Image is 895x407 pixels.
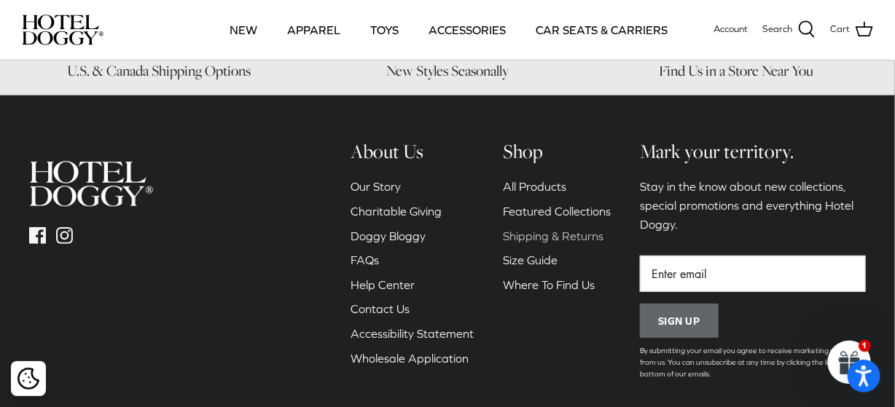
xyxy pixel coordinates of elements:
p: Stay in the know about new collections, special promotions and everything Hotel Doggy. [640,178,866,234]
a: Featured Collections [503,205,611,218]
a: Shipping & Returns [503,229,603,242]
span: Cart [830,22,850,37]
a: Where To Find Us [503,278,595,291]
a: Doggy Bloggy [351,229,426,242]
h6: About Us [351,139,474,164]
a: Facebook [29,227,46,244]
h6: Shop [503,139,611,164]
h6: U.S. & Canada Shipping Options [22,62,296,80]
img: hoteldoggycom [22,15,103,45]
span: Account [714,23,748,34]
a: FAQs [351,253,379,266]
a: TOYS [357,5,412,55]
h6: Mark your territory. [640,139,866,164]
a: APPAREL [274,5,353,55]
a: Wholesale Application [351,352,469,365]
h6: Find Us in a Store Near You [599,62,873,80]
a: CAR SEATS & CARRIERS [523,5,681,55]
div: Cookie policy [11,361,46,396]
a: U.S. & Canada Shipping Options [22,35,296,80]
div: Secondary navigation [336,139,488,395]
a: Our Story [351,180,401,193]
img: Cookie policy [17,368,39,390]
h6: New Styles Seasonally [310,62,585,80]
div: Secondary navigation [488,139,625,395]
a: All Products [503,180,566,193]
p: By submitting your email you agree to receive marketing updates from us. You can unsubscribe at a... [640,345,866,380]
a: Contact Us [351,302,410,315]
a: Cart [830,20,873,39]
a: Account [714,22,748,37]
a: Size Guide [503,253,558,266]
a: Instagram [56,227,73,244]
a: Accessibility Statement [351,327,474,340]
a: NEW [216,5,270,55]
img: hoteldoggycom [29,161,153,207]
span: Search [762,22,792,37]
a: Find Us in a Store Near You [599,35,873,80]
input: Email [640,256,866,292]
a: ACCESSORIES [415,5,519,55]
a: Charitable Giving [351,205,442,218]
div: Primary navigation [216,5,674,55]
button: Sign up [640,304,719,339]
a: Search [762,20,816,39]
a: Help Center [351,278,415,291]
button: Cookie policy [15,366,41,392]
